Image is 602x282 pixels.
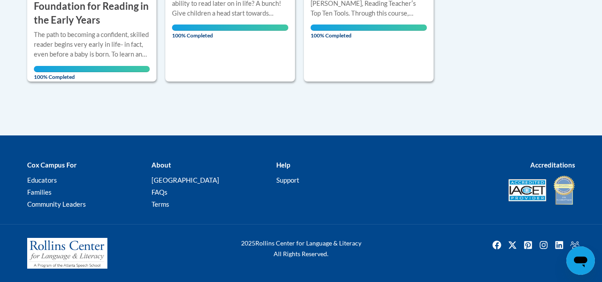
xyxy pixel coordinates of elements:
a: Support [276,176,299,184]
b: Cox Campus For [27,161,77,169]
img: Pinterest icon [521,238,535,252]
a: Terms [152,200,169,208]
a: Facebook [490,238,504,252]
a: Educators [27,176,57,184]
img: IDA® Accredited [553,175,575,206]
b: About [152,161,171,169]
a: FAQs [152,188,168,196]
a: [GEOGRAPHIC_DATA] [152,176,219,184]
div: Your progress [172,25,288,31]
span: 100% Completed [172,25,288,39]
div: Rollins Center for Language & Literacy All Rights Reserved. [208,238,395,259]
span: 2025 [241,239,255,247]
img: Instagram icon [536,238,551,252]
div: The path to becoming a confident, skilled reader begins very early in life- in fact, even before ... [34,30,150,59]
a: Pinterest [521,238,535,252]
a: Linkedin [552,238,566,252]
b: Accreditations [530,161,575,169]
span: 100% Completed [311,25,427,39]
a: Instagram [536,238,551,252]
a: Facebook Group [568,238,582,252]
img: Facebook icon [490,238,504,252]
a: Twitter [505,238,520,252]
div: Your progress [34,66,150,72]
a: Community Leaders [27,200,86,208]
img: Twitter icon [505,238,520,252]
a: Families [27,188,52,196]
b: Help [276,161,290,169]
img: Facebook group icon [568,238,582,252]
img: Accredited IACET® Provider [508,179,546,201]
div: Your progress [311,25,427,31]
img: LinkedIn icon [552,238,566,252]
img: Rollins Center for Language & Literacy - A Program of the Atlanta Speech School [27,238,107,269]
iframe: Button to launch messaging window [566,246,595,275]
span: 100% Completed [34,66,150,80]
